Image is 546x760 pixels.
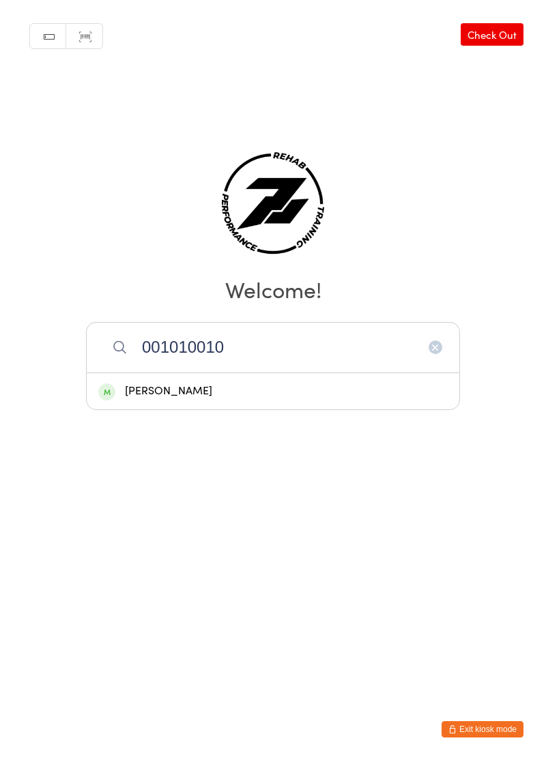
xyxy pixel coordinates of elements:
button: Exit kiosk mode [442,721,523,737]
a: Check Out [461,23,523,46]
h2: Welcome! [14,274,532,304]
img: ZNTH Rehab & Training Centre [222,152,324,254]
div: [PERSON_NAME] [98,382,448,400]
input: Search [86,322,460,372]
